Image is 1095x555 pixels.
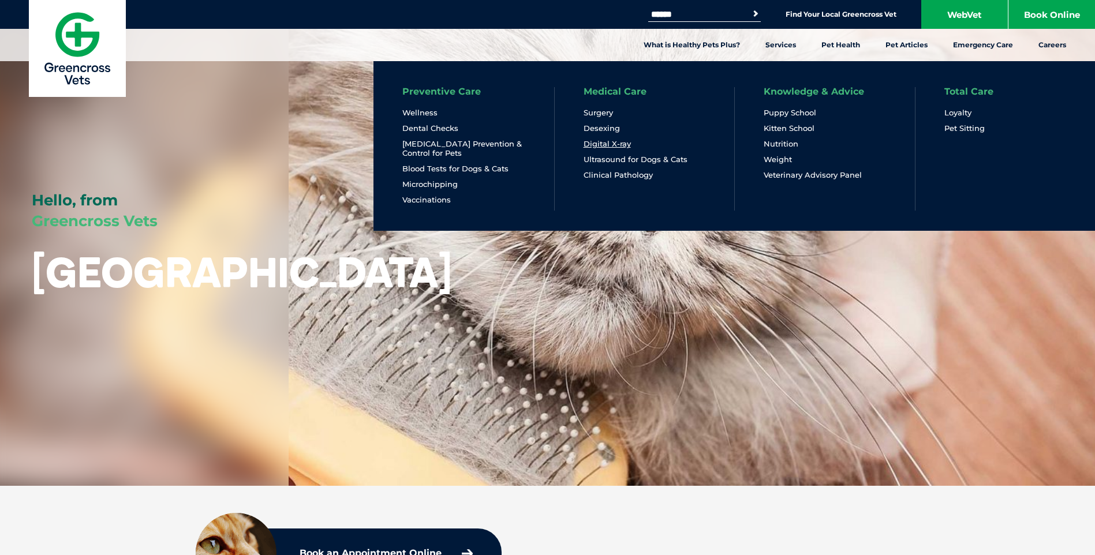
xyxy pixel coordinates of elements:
[809,29,873,61] a: Pet Health
[753,29,809,61] a: Services
[764,139,798,149] a: Nutrition
[631,29,753,61] a: What is Healthy Pets Plus?
[750,8,761,20] button: Search
[584,170,653,180] a: Clinical Pathology
[402,195,451,205] a: Vaccinations
[32,191,118,209] span: Hello, from
[764,123,814,133] a: Kitten School
[944,87,993,96] a: Total Care
[584,139,631,149] a: Digital X-ray
[786,10,896,19] a: Find Your Local Greencross Vet
[584,108,613,118] a: Surgery
[1026,29,1079,61] a: Careers
[402,164,509,174] a: Blood Tests for Dogs & Cats
[402,108,438,118] a: Wellness
[402,87,481,96] a: Preventive Care
[764,108,816,118] a: Puppy School
[764,155,792,164] a: Weight
[402,123,458,133] a: Dental Checks
[402,139,525,158] a: [MEDICAL_DATA] Prevention & Control for Pets
[873,29,940,61] a: Pet Articles
[944,108,971,118] a: Loyalty
[32,212,158,230] span: Greencross Vets
[584,155,687,164] a: Ultrasound for Dogs & Cats
[944,123,985,133] a: Pet Sitting
[402,179,458,189] a: Microchipping
[764,87,864,96] a: Knowledge & Advice
[584,123,620,133] a: Desexing
[764,170,862,180] a: Veterinary Advisory Panel
[32,249,452,295] h1: [GEOGRAPHIC_DATA]
[584,87,646,96] a: Medical Care
[940,29,1026,61] a: Emergency Care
